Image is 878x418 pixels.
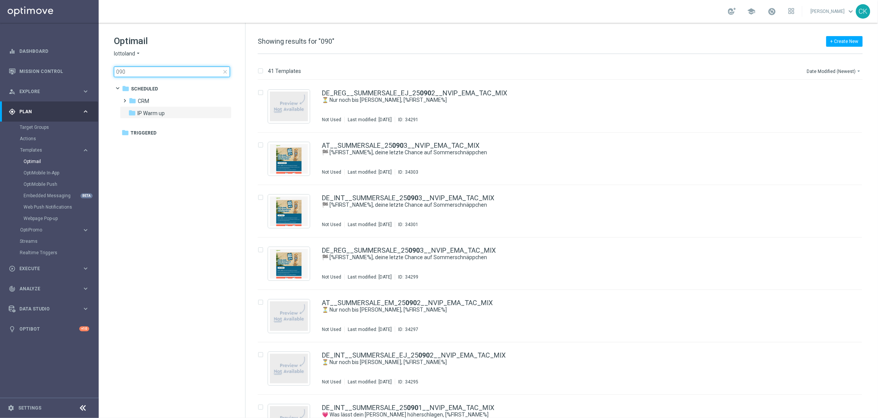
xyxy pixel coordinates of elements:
a: DE_INT__SUMMERSALE_250901__NVIP_EMA_TAC_MIX [322,404,494,411]
i: arrow_drop_down [856,68,862,74]
div: Optibot [9,319,89,339]
b: 090 [408,246,420,254]
b: 090 [392,141,404,149]
div: Not Used [322,326,341,332]
a: ⏳ Nur noch bis [PERSON_NAME], [%FIRST_NAME%] [322,359,813,366]
i: lightbulb [9,326,16,332]
img: 34301.jpeg [270,196,308,226]
div: Press SPACE to select this row. [250,185,876,237]
div: 34299 [405,274,418,280]
a: 🏁 [%FIRST_NAME%], deine letzte Chance auf Sommerschnäppchen [322,201,813,209]
div: +10 [79,326,89,331]
a: Webpage Pop-up [24,215,79,222]
i: folder [121,129,129,136]
div: Templates [20,148,82,152]
div: Last modified: [DATE] [345,379,395,385]
div: ⏳ Nur noch bis morgen, [%FIRST_NAME%] [322,97,830,104]
div: Press SPACE to select this row. [250,342,876,395]
a: Streams [20,238,79,244]
div: 34301 [405,222,418,228]
div: 34303 [405,169,418,175]
a: OptiMobile In-App [24,170,79,176]
b: 090 [405,299,417,307]
b: 090 [407,194,418,202]
div: 🏁 [%FIRST_NAME%], deine letzte Chance auf Sommerschnäppchen [322,201,830,209]
a: Dashboard [19,41,89,61]
i: keyboard_arrow_right [82,108,89,115]
div: Data Studio [9,306,82,312]
span: Scheduled [131,85,158,92]
i: play_circle_outline [9,265,16,272]
div: ID: [395,379,418,385]
i: keyboard_arrow_right [82,88,89,95]
i: keyboard_arrow_right [82,285,89,292]
div: Not Used [322,274,341,280]
div: 🏁 [%FIRST_NAME%], deine letzte Chance auf Sommerschnäppchen [322,254,830,261]
button: equalizer Dashboard [8,48,90,54]
a: DE_INT__SUMMERSALE_250903__NVIP_EMA_TAC_MIX [322,195,494,201]
div: Embedded Messaging [24,190,98,201]
div: ID: [395,117,418,123]
a: Optibot [19,319,79,339]
div: Last modified: [DATE] [345,169,395,175]
div: OptiPromo [20,228,82,232]
div: Last modified: [DATE] [345,274,395,280]
img: noPreview.jpg [270,92,308,121]
a: DE_INT__SUMMERSALE_EJ_250902__NVIP_EMA_TAC_MIX [322,352,506,359]
div: Webpage Pop-up [24,213,98,224]
div: 34297 [405,326,418,332]
div: Target Groups [20,122,98,133]
div: Press SPACE to select this row. [250,237,876,290]
button: OptiPromo keyboard_arrow_right [20,227,90,233]
a: Realtime Triggers [20,250,79,256]
span: Execute [19,266,82,271]
div: Execute [9,265,82,272]
p: 41 Templates [268,68,301,74]
div: Optimail [24,156,98,167]
span: Analyze [19,287,82,291]
a: AT__SUMMERSALE_250903__NVIP_EMA_TAC_MIX [322,142,479,149]
span: Showing results for "090" [258,37,334,45]
button: person_search Explore keyboard_arrow_right [8,89,90,95]
div: Explore [9,88,82,95]
button: + Create New [826,36,863,47]
button: Templates keyboard_arrow_right [20,147,90,153]
button: track_changes Analyze keyboard_arrow_right [8,286,90,292]
div: Last modified: [DATE] [345,326,395,332]
div: Dashboard [9,41,89,61]
div: Analyze [9,285,82,292]
div: ID: [395,274,418,280]
button: Data Studio keyboard_arrow_right [8,306,90,312]
i: folder [128,109,136,117]
a: OptiMobile Push [24,181,79,187]
div: Templates [20,144,98,224]
span: Explore [19,89,82,94]
div: Plan [9,108,82,115]
a: Target Groups [20,124,79,130]
div: Actions [20,133,98,144]
a: ⏳ Nur noch bis [PERSON_NAME], [%FIRST_NAME%] [322,306,813,313]
div: Mission Control [9,61,89,81]
a: Web Push Notifications [24,204,79,210]
i: folder [122,85,129,92]
div: Not Used [322,222,341,228]
div: ID: [395,326,418,332]
button: Mission Control [8,68,90,74]
div: OptiPromo [20,224,98,236]
button: play_circle_outline Execute keyboard_arrow_right [8,266,90,272]
span: keyboard_arrow_down [847,7,855,16]
div: Not Used [322,169,341,175]
a: DE_REG__SUMMERSALE_250903__NVIP_EMA_TAC_MIX [322,247,496,254]
div: Not Used [322,379,341,385]
div: Press SPACE to select this row. [250,80,876,133]
a: 🏁 [%FIRST_NAME%], deine letzte Chance auf Sommerschnäppchen [322,149,813,156]
div: Realtime Triggers [20,247,98,258]
img: 34299.jpeg [270,249,308,279]
div: gps_fixed Plan keyboard_arrow_right [8,109,90,115]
